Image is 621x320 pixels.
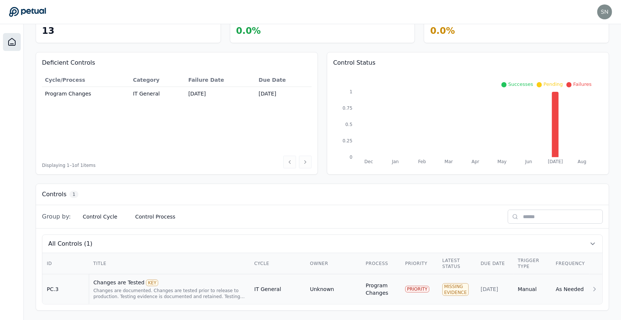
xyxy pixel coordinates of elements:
[42,73,130,87] th: Cycle/Process
[42,26,54,36] span: 13
[342,106,352,111] tspan: 0.75
[42,162,95,168] span: Displaying 1– 1 of 1 items
[94,288,246,300] div: Changes are documented. Changes are tested prior to release to production. Testing evidence is do...
[250,274,306,304] td: IT General
[185,87,256,101] td: [DATE]
[513,274,551,304] td: Manual
[236,26,261,36] span: 0.0 %
[430,26,455,36] span: 0.0 %
[497,159,507,164] tspan: May
[42,212,71,221] span: Group by:
[342,138,352,143] tspan: 0.25
[476,253,513,274] th: Due Date
[89,253,250,274] th: Title
[130,87,185,101] td: IT General
[333,58,603,67] h3: Control Status
[573,81,592,87] span: Failures
[551,253,589,274] th: Frequency
[364,159,373,164] tspan: Dec
[42,274,89,304] td: PC.3
[418,159,426,164] tspan: Feb
[548,159,563,164] tspan: [DATE]
[349,89,352,94] tspan: 1
[146,279,158,286] div: KEY
[256,87,312,101] td: [DATE]
[306,253,361,274] th: Owner
[129,210,181,223] button: Control Process
[42,190,66,199] h3: Controls
[442,283,469,296] div: Missing Evidence
[3,33,21,51] a: Dashboard
[525,159,532,164] tspan: Jun
[391,159,399,164] tspan: Jan
[445,159,453,164] tspan: Mar
[130,73,185,87] th: Category
[48,239,92,248] span: All Controls (1)
[481,285,509,293] div: [DATE]
[77,210,123,223] button: Control Cycle
[256,73,312,87] th: Due Date
[9,7,46,17] a: Go to Dashboard
[250,253,306,274] th: Cycle
[543,81,563,87] span: Pending
[345,122,352,127] tspan: 0.5
[42,58,312,67] h3: Deficient Controls
[349,155,352,160] tspan: 0
[42,253,89,274] th: ID
[310,285,334,293] div: Unknown
[401,253,438,274] th: Priority
[42,235,602,253] button: All Controls (1)
[42,87,130,101] td: Program Changes
[551,274,589,304] td: As Needed
[438,253,476,274] th: Latest Status
[508,81,533,87] span: Successes
[472,159,479,164] tspan: Apr
[69,191,78,198] span: 1
[361,253,401,274] th: Process
[513,253,551,274] th: Trigger Type
[366,282,396,297] div: Program Changes
[405,286,429,292] div: PRIORITY
[578,159,586,164] tspan: Aug
[185,73,256,87] th: Failure Date
[94,279,246,286] div: Changes are Tested
[597,4,612,19] img: snir+upstart@petual.ai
